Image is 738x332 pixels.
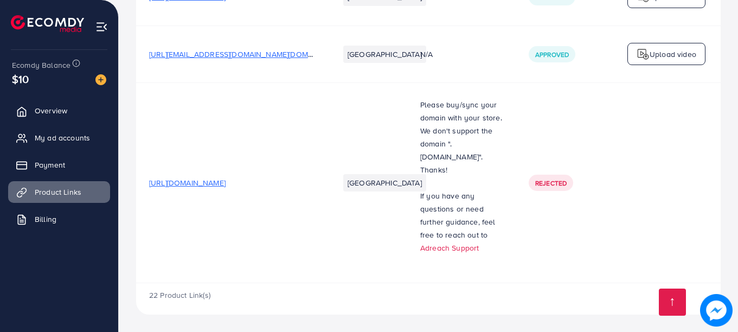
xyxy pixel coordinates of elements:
span: N/A [420,49,433,60]
p: Upload video [650,48,696,61]
a: My ad accounts [8,127,110,149]
span: My ad accounts [35,132,90,143]
span: Approved [535,50,569,59]
span: If you have any questions or need further guidance, feel free to reach out to [420,190,496,240]
span: Ecomdy Balance [12,60,70,71]
a: Overview [8,100,110,122]
span: Overview [35,105,67,116]
a: Billing [8,208,110,230]
span: [URL][EMAIL_ADDRESS][DOMAIN_NAME][DOMAIN_NAME] [149,49,347,60]
a: Payment [8,154,110,176]
img: image [95,74,106,85]
li: [GEOGRAPHIC_DATA] [343,174,426,191]
span: Please buy/sync your domain with your store. We don't support the domain ".[DOMAIN_NAME]". Thanks! [420,99,502,175]
span: Billing [35,214,56,225]
a: Product Links [8,181,110,203]
span: Payment [35,159,65,170]
span: Product Links [35,187,81,197]
img: image [700,294,733,327]
img: logo [637,48,650,61]
span: Rejected [535,178,567,188]
img: menu [95,21,108,33]
span: 22 Product Link(s) [149,290,210,301]
span: [URL][DOMAIN_NAME] [149,177,226,188]
img: logo [11,15,84,32]
li: [GEOGRAPHIC_DATA] [343,46,426,63]
span: $10 [12,71,29,87]
a: Adreach Support [420,242,479,253]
